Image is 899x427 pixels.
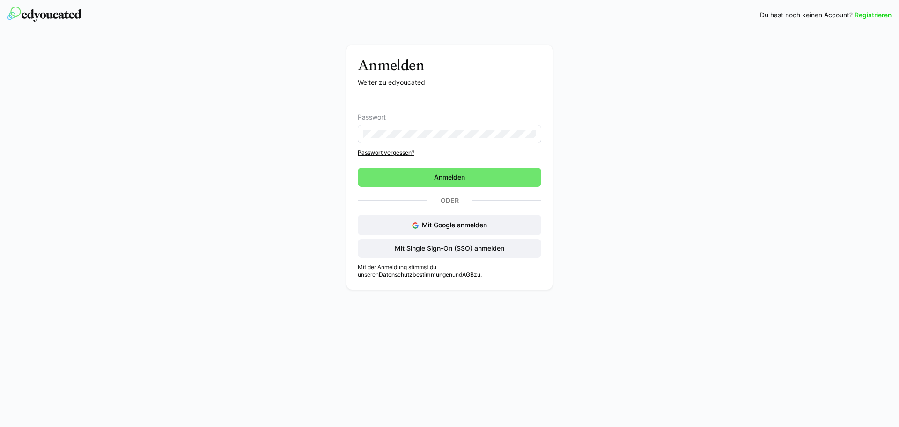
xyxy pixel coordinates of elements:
[358,239,541,258] button: Mit Single Sign-On (SSO) anmelden
[358,149,541,157] a: Passwort vergessen?
[462,271,474,278] a: AGB
[358,56,541,74] h3: Anmelden
[358,215,541,235] button: Mit Google anmelden
[358,168,541,187] button: Anmelden
[379,271,452,278] a: Datenschutzbestimmungen
[358,113,386,121] span: Passwort
[358,263,541,278] p: Mit der Anmeldung stimmst du unseren und zu.
[427,194,472,207] p: Oder
[855,10,892,20] a: Registrieren
[358,78,541,87] p: Weiter zu edyoucated
[760,10,853,20] span: Du hast noch keinen Account?
[393,244,506,253] span: Mit Single Sign-On (SSO) anmelden
[422,221,487,229] span: Mit Google anmelden
[7,7,81,22] img: edyoucated
[433,172,466,182] span: Anmelden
